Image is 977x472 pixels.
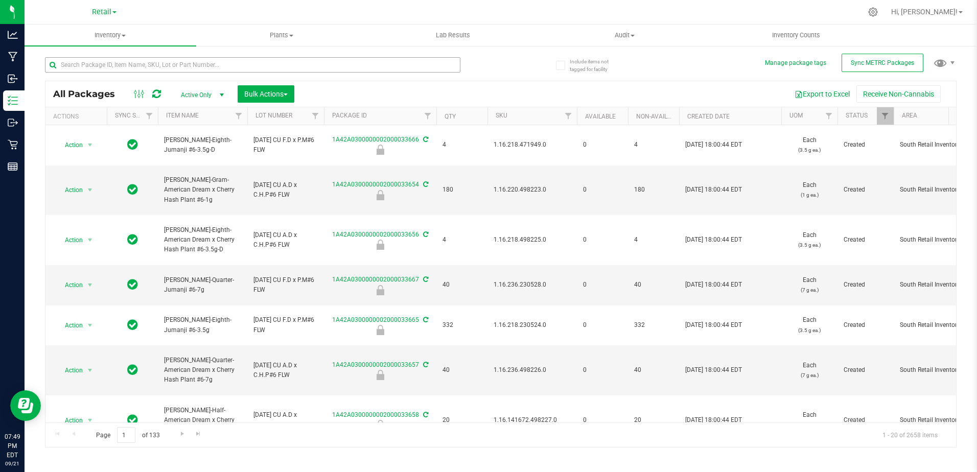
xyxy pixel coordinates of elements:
[238,85,294,103] button: Bulk Actions
[53,88,125,100] span: All Packages
[175,427,190,441] a: Go to the next page
[84,138,97,152] span: select
[787,315,831,335] span: Each
[84,233,97,247] span: select
[900,365,964,375] span: South Retail Inventory
[788,85,856,103] button: Export to Excel
[539,25,711,46] a: Audit
[127,232,138,247] span: In Sync
[422,136,428,143] span: Sync from Compliance System
[56,363,83,377] span: Action
[856,85,941,103] button: Receive Non-Cannabis
[164,356,241,385] span: [PERSON_NAME]-Quarter-American Dream x Cherry Hash Plant #6-7g
[322,145,438,155] div: Newly Received
[634,280,673,290] span: 40
[560,107,577,125] a: Filter
[874,427,946,442] span: 1 - 20 of 2658 items
[8,96,18,106] inline-svg: Inventory
[332,316,419,323] a: 1A42A0300000002000033665
[127,137,138,152] span: In Sync
[253,315,318,335] span: [DATE] CU F.D x P.M#6 FLW
[844,235,888,245] span: Created
[634,365,673,375] span: 40
[443,320,481,330] span: 332
[443,365,481,375] span: 40
[787,230,831,250] span: Each
[56,233,83,247] span: Action
[494,415,571,425] span: 1.16.141672.498227.0
[253,275,318,295] span: [DATE] CU F.D x P.M#6 FLW
[634,140,673,150] span: 4
[56,278,83,292] span: Action
[443,140,481,150] span: 4
[891,8,958,16] span: Hi, [PERSON_NAME]!
[8,74,18,84] inline-svg: Inbound
[332,136,419,143] a: 1A42A0300000002000033666
[84,363,97,377] span: select
[570,58,621,73] span: Include items not tagged for facility
[45,57,460,73] input: Search Package ID, Item Name, SKU, Lot or Part Number...
[25,25,196,46] a: Inventory
[244,90,288,98] span: Bulk Actions
[445,113,456,120] a: Qty
[8,52,18,62] inline-svg: Manufacturing
[494,280,571,290] span: 1.16.236.230528.0
[787,325,831,335] p: (3.5 g ea.)
[494,235,571,245] span: 1.16.218.498225.0
[710,25,882,46] a: Inventory Counts
[867,7,879,17] div: Manage settings
[164,225,241,255] span: [PERSON_NAME]-Eighth-American Dream x Cherry Hash Plant #6-3.5g-D
[844,415,888,425] span: Created
[585,113,616,120] a: Available
[322,190,438,200] div: Newly Received
[56,138,83,152] span: Action
[685,280,742,290] span: [DATE] 18:00:44 EDT
[422,231,428,238] span: Sync from Compliance System
[583,235,622,245] span: 0
[196,25,368,46] a: Plants
[253,410,318,430] span: [DATE] CU A.D x C.H.P#6 FLW
[422,316,428,323] span: Sync from Compliance System
[5,460,20,467] p: 09/21
[141,107,158,125] a: Filter
[844,280,888,290] span: Created
[494,320,571,330] span: 1.16.218.230524.0
[253,135,318,155] span: [DATE] CU F.D x P.M#6 FLW
[443,185,481,195] span: 180
[56,318,83,333] span: Action
[787,275,831,295] span: Each
[255,112,292,119] a: Lot Number
[322,420,438,430] div: Newly Received
[10,390,41,421] iframe: Resource center
[8,139,18,150] inline-svg: Retail
[765,59,826,67] button: Manage package tags
[787,180,831,200] span: Each
[540,31,710,40] span: Audit
[821,107,838,125] a: Filter
[685,320,742,330] span: [DATE] 18:00:44 EDT
[900,280,964,290] span: South Retail Inventory
[685,415,742,425] span: [DATE] 18:00:44 EDT
[332,181,419,188] a: 1A42A0300000002000033654
[191,427,206,441] a: Go to the last page
[197,31,367,40] span: Plants
[332,276,419,283] a: 1A42A0300000002000033667
[900,185,964,195] span: South Retail Inventory
[53,113,103,120] div: Actions
[900,415,964,425] span: South Retail Inventory
[127,318,138,332] span: In Sync
[253,230,318,250] span: [DATE] CU A.D x C.H.P#6 FLW
[787,410,831,430] span: Each
[367,25,539,46] a: Lab Results
[844,320,888,330] span: Created
[166,112,199,119] a: Item Name
[494,140,571,150] span: 1.16.218.471949.0
[164,406,241,435] span: [PERSON_NAME]-Half-American Dream x Cherry Hash Plant #6-14g
[787,361,831,380] span: Each
[25,31,196,40] span: Inventory
[332,112,367,119] a: Package ID
[8,161,18,172] inline-svg: Reports
[84,318,97,333] span: select
[332,411,419,418] a: 1A42A0300000002000033658
[634,415,673,425] span: 20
